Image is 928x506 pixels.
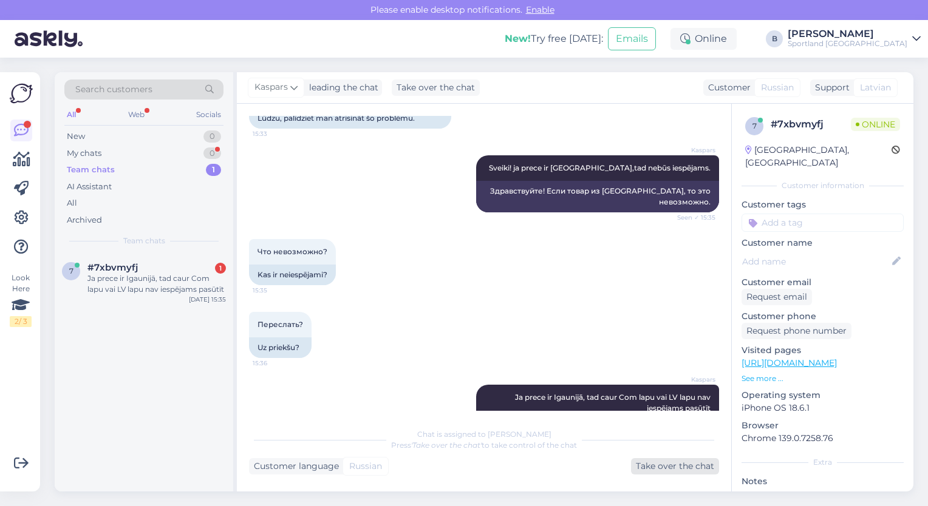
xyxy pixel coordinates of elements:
b: New! [505,33,531,44]
div: Uz priekšu? [249,337,312,358]
a: [URL][DOMAIN_NAME] [742,357,837,368]
div: Customer [703,81,751,94]
div: All [64,107,78,123]
div: Archived [67,214,102,226]
div: Request email [742,289,812,305]
div: Socials [194,107,223,123]
div: [GEOGRAPHIC_DATA], [GEOGRAPHIC_DATA] [745,144,892,169]
p: Customer email [742,276,904,289]
span: Sveiki! ja prece ir [GEOGRAPHIC_DATA],tad nebūs iespējams. [489,163,711,172]
span: 15:33 [253,129,298,138]
p: Operating system [742,389,904,402]
span: Team chats [123,235,165,246]
div: Team chats [67,164,115,176]
div: Kas ir neiespējami? [249,265,336,285]
span: 15:35 [253,286,298,295]
button: Emails [608,27,656,50]
div: Extra [742,457,904,468]
div: 1 [215,263,226,274]
p: See more ... [742,373,904,384]
div: 0 [203,147,221,160]
div: B [766,30,783,47]
div: 0 [203,130,221,143]
img: Askly Logo [10,82,33,105]
div: Online [670,28,737,50]
span: Press to take control of the chat [391,440,577,450]
span: 15:36 [253,359,298,368]
input: Add a tag [742,214,904,232]
span: Latvian [860,81,891,94]
div: My chats [67,147,101,160]
span: Russian [349,460,382,473]
span: Переслать? [258,320,303,329]
a: [PERSON_NAME]Sportland [GEOGRAPHIC_DATA] [788,29,921,49]
p: Customer name [742,237,904,249]
div: Customer information [742,180,904,191]
i: 'Take over the chat' [411,440,482,450]
div: Request phone number [742,323,851,339]
div: Ja prece ir Igaunijā, tad caur Com lapu vai LV lapu nav iespējams pasūtīt [87,273,226,295]
span: #7xbvmyfj [87,262,138,273]
p: iPhone OS 18.6.1 [742,402,904,414]
span: Ja prece ir Igaunijā, tad caur Com lapu vai LV lapu nav iespējams pasūtīt [515,393,712,413]
span: Kaspars [254,81,288,94]
span: 7 [752,121,757,130]
div: Try free [DATE]: [505,32,603,46]
div: leading the chat [304,81,378,94]
span: Kaspars [670,146,715,155]
div: New [67,130,85,143]
p: Visited pages [742,344,904,357]
p: Browser [742,419,904,432]
p: Notes [742,475,904,488]
span: Chat is assigned to [PERSON_NAME] [417,430,551,439]
span: Search customers [75,83,152,96]
div: AI Assistant [67,181,112,193]
div: Customer language [249,460,339,473]
div: [DATE] 15:35 [189,295,226,304]
div: Sportland [GEOGRAPHIC_DATA] [788,39,907,49]
div: Look Here [10,272,32,327]
input: Add name [742,255,890,268]
div: Web [126,107,147,123]
div: Take over the chat [631,458,719,474]
span: Что невозможно? [258,247,327,256]
span: 7 [69,266,73,275]
span: Russian [761,81,794,94]
p: Customer tags [742,198,904,211]
div: Здравствуйте! Если товар из [GEOGRAPHIC_DATA], то это невозможно. [476,181,719,212]
span: Kaspars [670,375,715,384]
span: Enable [522,4,558,15]
span: Seen ✓ 15:35 [670,213,715,222]
div: 2 / 3 [10,316,32,327]
div: 1 [206,164,221,176]
p: Customer phone [742,310,904,323]
p: Chrome 139.0.7258.76 [742,432,904,445]
div: All [67,197,77,209]
div: Support [810,81,850,94]
div: Take over the chat [392,79,480,96]
div: # 7xbvmyfj [771,117,851,132]
div: [PERSON_NAME] [788,29,907,39]
span: Online [851,118,900,131]
div: Lūdzu, palīdziet man atrisināt šo problēmu. [249,108,451,129]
